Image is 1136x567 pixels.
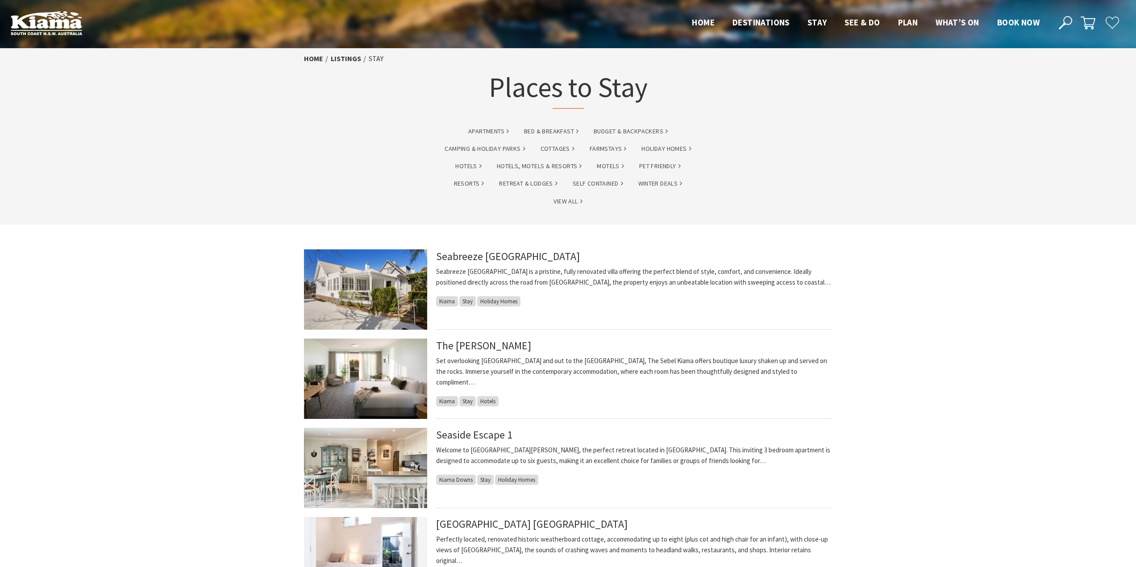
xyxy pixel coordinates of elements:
[436,356,832,388] p: Set overlooking [GEOGRAPHIC_DATA] and out to the [GEOGRAPHIC_DATA], The Sebel Kiama offers boutiq...
[573,178,623,189] a: Self Contained
[639,161,681,171] a: Pet Friendly
[436,534,832,566] p: Perfectly located, renovated historic weatherboard cottage, accommodating up to eight (plus cot a...
[597,161,624,171] a: Motels
[497,161,582,171] a: Hotels, Motels & Resorts
[683,16,1049,30] nav: Main Menu
[807,17,827,28] span: Stay
[553,196,582,207] a: View All
[11,11,82,35] img: Kiama Logo
[594,126,668,137] a: Budget & backpackers
[477,296,520,306] span: Holiday Homes
[459,396,476,406] span: Stay
[997,17,1040,28] span: Book now
[499,178,557,189] a: Retreat & Lodges
[541,144,574,154] a: Cottages
[436,428,512,442] a: Seaside Escape 1
[304,339,427,419] img: Deluxe Balcony Room
[331,54,361,63] a: listings
[436,475,476,485] span: Kiama Downs
[445,144,525,154] a: Camping & Holiday Parks
[436,249,580,263] a: Seabreeze [GEOGRAPHIC_DATA]
[477,396,499,406] span: Hotels
[898,17,918,28] span: Plan
[436,517,628,531] a: [GEOGRAPHIC_DATA] [GEOGRAPHIC_DATA]
[468,126,509,137] a: Apartments
[936,17,979,28] span: What’s On
[590,144,627,154] a: Farmstays
[436,396,458,406] span: Kiama
[477,475,494,485] span: Stay
[436,445,832,466] p: Welcome to [GEOGRAPHIC_DATA][PERSON_NAME], the perfect retreat located in [GEOGRAPHIC_DATA]. This...
[638,178,682,189] a: Winter Deals
[454,178,484,189] a: Resorts
[845,17,880,28] span: See & Do
[459,296,476,306] span: Stay
[304,54,323,63] a: Home
[495,475,538,485] span: Holiday Homes
[489,69,648,109] h1: Places to Stay
[436,339,531,352] a: The [PERSON_NAME]
[524,126,578,137] a: Bed & Breakfast
[369,53,383,65] li: Stay
[692,17,715,28] span: Home
[732,17,790,28] span: Destinations
[455,161,481,171] a: Hotels
[641,144,691,154] a: Holiday Homes
[436,296,458,306] span: Kiama
[436,266,832,288] p: Seabreeze [GEOGRAPHIC_DATA] is a pristine, fully renovated villa offering the perfect blend of st...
